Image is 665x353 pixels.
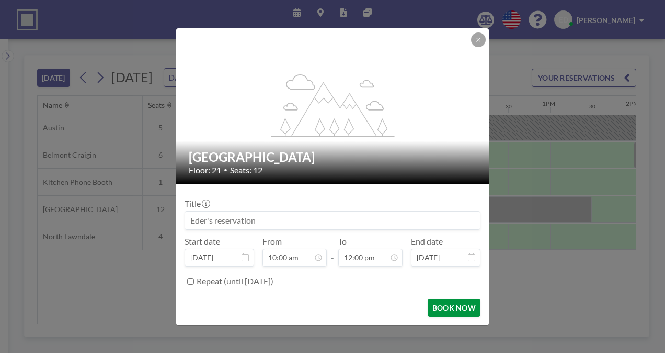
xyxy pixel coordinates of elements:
button: BOOK NOW [428,299,480,317]
label: End date [411,236,443,247]
label: Repeat (until [DATE]) [197,276,273,286]
label: To [338,236,347,247]
span: Seats: 12 [230,165,262,175]
span: - [331,240,334,263]
span: Floor: 21 [189,165,221,175]
label: Title [185,198,209,209]
g: flex-grow: 1.2; [271,73,395,136]
input: Eder's reservation [185,212,480,229]
span: • [224,166,227,174]
label: Start date [185,236,220,247]
label: From [262,236,282,247]
h2: [GEOGRAPHIC_DATA] [189,149,477,165]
